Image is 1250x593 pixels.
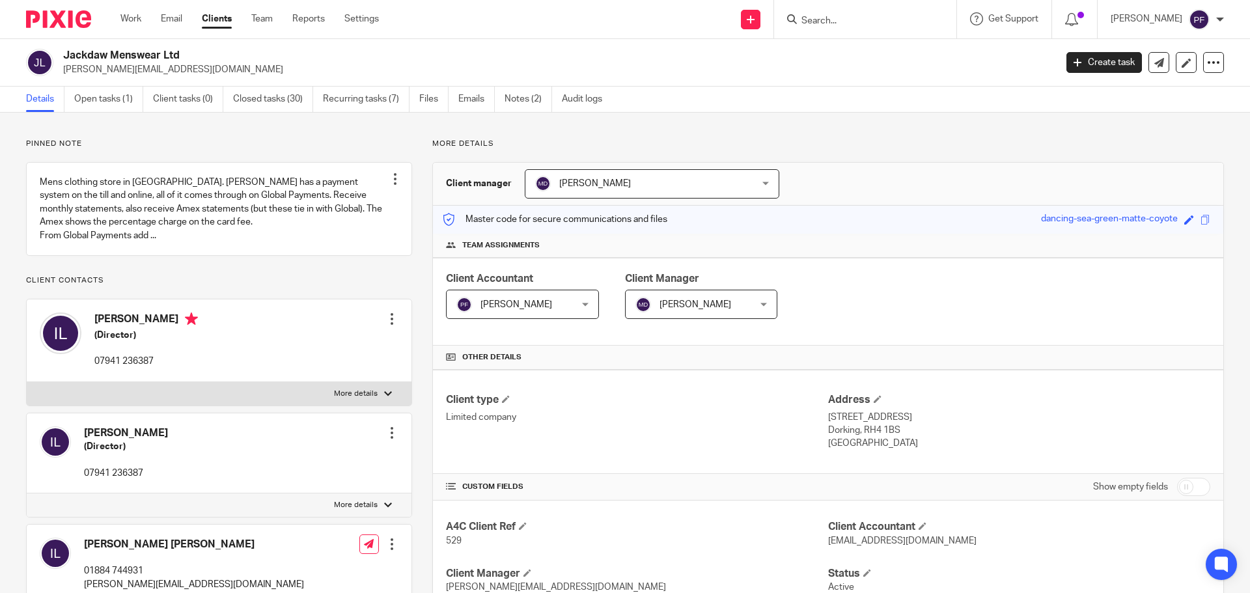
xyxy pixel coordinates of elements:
span: Client Manager [625,273,699,284]
img: svg%3E [40,312,81,354]
h4: Client Manager [446,567,828,581]
div: dancing-sea-green-matte-coyote [1041,212,1178,227]
p: Limited company [446,411,828,424]
img: svg%3E [1189,9,1210,30]
p: 07941 236387 [84,467,168,480]
p: Pinned note [26,139,412,149]
p: More details [432,139,1224,149]
a: Open tasks (1) [74,87,143,112]
p: [PERSON_NAME][EMAIL_ADDRESS][DOMAIN_NAME] [84,578,304,591]
a: Files [419,87,449,112]
h4: Client type [446,393,828,407]
p: Dorking, RH4 1BS [828,424,1210,437]
img: svg%3E [40,426,71,458]
img: svg%3E [40,538,71,569]
h3: Client manager [446,177,512,190]
a: Work [120,12,141,25]
a: Create task [1066,52,1142,73]
p: Master code for secure communications and files [443,213,667,226]
span: [PERSON_NAME] [660,300,731,309]
p: More details [334,389,378,399]
span: Other details [462,352,521,363]
a: Closed tasks (30) [233,87,313,112]
a: Details [26,87,64,112]
h4: Client Accountant [828,520,1210,534]
h4: CUSTOM FIELDS [446,482,828,492]
span: Get Support [988,14,1038,23]
span: Team assignments [462,240,540,251]
p: [PERSON_NAME][EMAIL_ADDRESS][DOMAIN_NAME] [63,63,1047,76]
p: 01884 744931 [84,564,304,577]
h4: Status [828,567,1210,581]
a: Recurring tasks (7) [323,87,410,112]
span: [PERSON_NAME] [559,179,631,188]
a: Emails [458,87,495,112]
h4: [PERSON_NAME] [84,426,168,440]
img: svg%3E [26,49,53,76]
p: Client contacts [26,275,412,286]
a: Team [251,12,273,25]
a: Reports [292,12,325,25]
a: Settings [344,12,379,25]
label: Show empty fields [1093,480,1168,493]
h2: Jackdaw Menswear Ltd [63,49,850,62]
img: svg%3E [635,297,651,312]
p: [GEOGRAPHIC_DATA] [828,437,1210,450]
h5: (Director) [84,440,168,453]
p: [PERSON_NAME] [1111,12,1182,25]
input: Search [800,16,917,27]
i: Primary [185,312,198,325]
span: Active [828,583,854,592]
span: [EMAIL_ADDRESS][DOMAIN_NAME] [828,536,977,545]
img: svg%3E [535,176,551,191]
p: [STREET_ADDRESS] [828,411,1210,424]
h4: A4C Client Ref [446,520,828,534]
h4: Address [828,393,1210,407]
img: svg%3E [456,297,472,312]
span: [PERSON_NAME] [480,300,552,309]
a: Email [161,12,182,25]
p: More details [334,500,378,510]
a: Audit logs [562,87,612,112]
h5: (Director) [94,329,198,342]
span: [PERSON_NAME][EMAIL_ADDRESS][DOMAIN_NAME] [446,583,666,592]
a: Notes (2) [505,87,552,112]
h4: [PERSON_NAME] [PERSON_NAME] [84,538,304,551]
a: Client tasks (0) [153,87,223,112]
h4: [PERSON_NAME] [94,312,198,329]
span: Client Accountant [446,273,533,284]
span: 529 [446,536,462,545]
img: Pixie [26,10,91,28]
p: 07941 236387 [94,355,198,368]
a: Clients [202,12,232,25]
